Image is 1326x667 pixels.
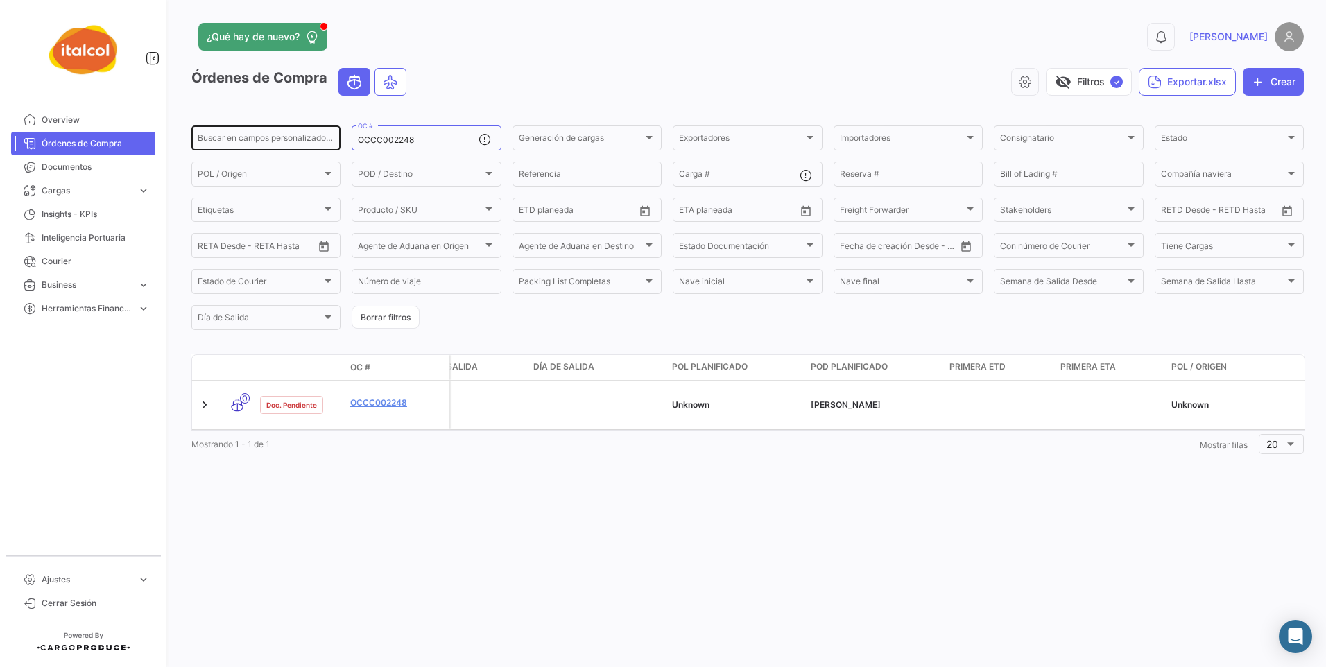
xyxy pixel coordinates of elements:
[137,184,150,197] span: expand_more
[666,355,805,380] datatable-header-cell: POL Planificado
[714,207,769,217] input: Hasta
[198,207,322,217] span: Etiquetas
[389,355,528,380] datatable-header-cell: Semana de Salida
[679,243,803,252] span: Estado Documentación
[1275,22,1304,51] img: placeholder-user.png
[1000,135,1124,145] span: Consignatario
[1060,361,1116,373] span: Primera ETA
[635,200,655,221] button: Open calendar
[358,171,482,181] span: POD / Destino
[137,279,150,291] span: expand_more
[11,250,155,273] a: Courier
[949,361,1006,373] span: Primera ETD
[528,355,666,380] datatable-header-cell: Día de Salida
[198,315,322,324] span: Día de Salida
[42,161,150,173] span: Documentos
[220,362,255,373] datatable-header-cell: Modo de Transporte
[1266,438,1278,450] span: 20
[553,207,609,217] input: Hasta
[1196,207,1251,217] input: Hasta
[42,279,132,291] span: Business
[255,362,345,373] datatable-header-cell: Estado Doc.
[198,23,327,51] button: ¿Qué hay de nuevo?
[811,399,881,410] span: Buenaventura
[805,355,944,380] datatable-header-cell: POD Planificado
[1279,620,1312,653] div: Abrir Intercom Messenger
[519,279,643,288] span: Packing List Completas
[42,255,150,268] span: Courier
[1055,73,1071,90] span: visibility_off
[840,279,964,288] span: Nave final
[207,30,300,44] span: ¿Qué hay de nuevo?
[42,232,150,244] span: Inteligencia Portuaria
[42,597,150,609] span: Cerrar Sesión
[1000,207,1124,217] span: Stakeholders
[1161,135,1285,145] span: Estado
[672,399,709,410] span: Unknown
[350,361,370,374] span: OC #
[679,135,803,145] span: Exportadores
[358,207,482,217] span: Producto / SKU
[11,226,155,250] a: Inteligencia Portuaria
[1166,355,1318,380] datatable-header-cell: POL / Origen
[42,302,132,315] span: Herramientas Financieras
[11,155,155,179] a: Documentos
[198,243,223,252] input: Desde
[679,279,803,288] span: Nave inicial
[1171,361,1227,373] span: POL / Origen
[519,135,643,145] span: Generación de cargas
[137,573,150,586] span: expand_more
[811,361,888,373] span: POD Planificado
[240,393,250,404] span: 0
[352,306,420,329] button: Borrar filtros
[1000,279,1124,288] span: Semana de Salida Desde
[42,114,150,126] span: Overview
[1200,440,1248,450] span: Mostrar filas
[840,243,865,252] input: Desde
[313,236,334,257] button: Open calendar
[375,69,406,95] button: Air
[1110,76,1123,88] span: ✓
[191,439,270,449] span: Mostrando 1 - 1 de 1
[198,171,322,181] span: POL / Origen
[1161,171,1285,181] span: Compañía naviera
[1171,399,1313,411] div: Unknown
[42,573,132,586] span: Ajustes
[42,208,150,220] span: Insights - KPIs
[1161,279,1285,288] span: Semana de Salida Hasta
[1046,68,1132,96] button: visibility_offFiltros✓
[345,356,449,379] datatable-header-cell: OC #
[519,207,544,217] input: Desde
[1161,243,1285,252] span: Tiene Cargas
[49,17,118,86] img: italcol-logo.png
[266,399,317,410] span: Doc. Pendiente
[519,243,643,252] span: Agente de Aduana en Destino
[840,207,964,217] span: Freight Forwarder
[42,137,150,150] span: Órdenes de Compra
[795,200,816,221] button: Open calendar
[672,361,748,373] span: POL Planificado
[1189,30,1268,44] span: [PERSON_NAME]
[875,243,930,252] input: Hasta
[1161,207,1186,217] input: Desde
[42,184,132,197] span: Cargas
[533,361,594,373] span: Día de Salida
[198,279,322,288] span: Estado de Courier
[191,68,411,96] h3: Órdenes de Compra
[956,236,976,257] button: Open calendar
[11,132,155,155] a: Órdenes de Compra
[1000,243,1124,252] span: Con número de Courier
[1139,68,1236,96] button: Exportar.xlsx
[1055,355,1166,380] datatable-header-cell: Primera ETA
[679,207,704,217] input: Desde
[137,302,150,315] span: expand_more
[1277,200,1298,221] button: Open calendar
[840,135,964,145] span: Importadores
[198,398,212,412] a: Expand/Collapse Row
[232,243,288,252] input: Hasta
[1243,68,1304,96] button: Crear
[339,69,370,95] button: Ocean
[944,355,1055,380] datatable-header-cell: Primera ETD
[350,397,443,409] a: OCCC002248
[11,108,155,132] a: Overview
